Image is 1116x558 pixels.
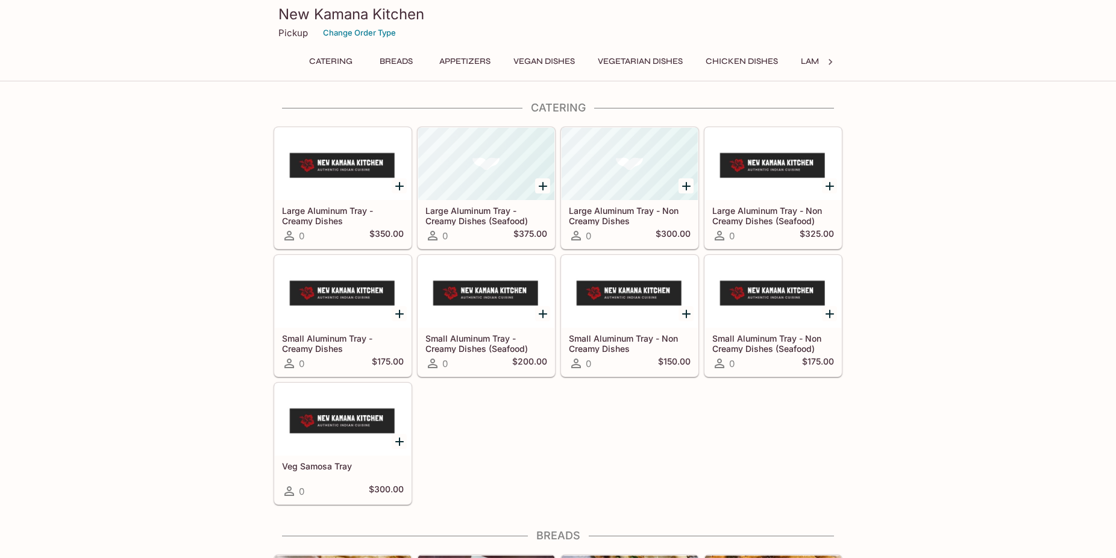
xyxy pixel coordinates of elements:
div: Veg Samosa Tray [275,383,411,456]
button: Change Order Type [318,24,401,42]
h5: $200.00 [512,356,547,371]
h5: Small Aluminum Tray - Non Creamy Dishes (Seafood) [712,333,834,353]
div: Large Aluminum Tray - Non Creamy Dishes [562,128,698,200]
h5: Small Aluminum Tray - Creamy Dishes (Seafood) [425,333,547,353]
h5: Small Aluminum Tray - Creamy Dishes [282,333,404,353]
h5: $325.00 [800,228,834,243]
h5: $175.00 [802,356,834,371]
a: Small Aluminum Tray - Creamy Dishes0$175.00 [274,255,412,377]
button: Vegetarian Dishes [591,53,689,70]
a: Small Aluminum Tray - Non Creamy Dishes0$150.00 [561,255,698,377]
h5: $350.00 [369,228,404,243]
button: Add Large Aluminum Tray - Creamy Dishes [392,178,407,193]
button: Add Small Aluminum Tray - Non Creamy Dishes (Seafood) [822,306,837,321]
button: Add Large Aluminum Tray - Creamy Dishes (Seafood) [535,178,550,193]
h4: Catering [274,101,842,114]
h5: Large Aluminum Tray - Non Creamy Dishes [569,205,691,225]
span: 0 [299,486,304,497]
a: Large Aluminum Tray - Creamy Dishes0$350.00 [274,127,412,249]
h5: $175.00 [372,356,404,371]
button: Add Veg Samosa Tray [392,434,407,449]
h5: $150.00 [658,356,691,371]
div: Small Aluminum Tray - Creamy Dishes [275,255,411,328]
a: Small Aluminum Tray - Non Creamy Dishes (Seafood)0$175.00 [704,255,842,377]
h4: Breads [274,529,842,542]
button: Vegan Dishes [507,53,582,70]
button: Add Large Aluminum Tray - Non Creamy Dishes [679,178,694,193]
button: Add Small Aluminum Tray - Creamy Dishes [392,306,407,321]
button: Add Large Aluminum Tray - Non Creamy Dishes (Seafood) [822,178,837,193]
button: Add Small Aluminum Tray - Non Creamy Dishes [679,306,694,321]
span: 0 [729,358,735,369]
span: 0 [299,358,304,369]
span: 0 [299,230,304,242]
div: Small Aluminum Tray - Non Creamy Dishes [562,255,698,328]
button: Catering [303,53,359,70]
h5: Large Aluminum Tray - Creamy Dishes [282,205,404,225]
a: Large Aluminum Tray - Non Creamy Dishes0$300.00 [561,127,698,249]
a: Large Aluminum Tray - Non Creamy Dishes (Seafood)0$325.00 [704,127,842,249]
button: Chicken Dishes [699,53,785,70]
h5: Veg Samosa Tray [282,461,404,471]
span: 0 [586,230,591,242]
span: 0 [442,230,448,242]
a: Veg Samosa Tray0$300.00 [274,383,412,504]
div: Large Aluminum Tray - Non Creamy Dishes (Seafood) [705,128,841,200]
h5: Large Aluminum Tray - Non Creamy Dishes (Seafood) [712,205,834,225]
h5: $300.00 [656,228,691,243]
h5: Small Aluminum Tray - Non Creamy Dishes [569,333,691,353]
div: Small Aluminum Tray - Non Creamy Dishes (Seafood) [705,255,841,328]
button: Breads [369,53,423,70]
span: 0 [586,358,591,369]
h5: $300.00 [369,484,404,498]
p: Pickup [278,27,308,39]
div: Large Aluminum Tray - Creamy Dishes (Seafood) [418,128,554,200]
a: Large Aluminum Tray - Creamy Dishes (Seafood)0$375.00 [418,127,555,249]
span: 0 [442,358,448,369]
h5: Large Aluminum Tray - Creamy Dishes (Seafood) [425,205,547,225]
h3: New Kamana Kitchen [278,5,838,24]
div: Large Aluminum Tray - Creamy Dishes [275,128,411,200]
h5: $375.00 [513,228,547,243]
button: Lamb Dishes [794,53,863,70]
button: Add Small Aluminum Tray - Creamy Dishes (Seafood) [535,306,550,321]
a: Small Aluminum Tray - Creamy Dishes (Seafood)0$200.00 [418,255,555,377]
span: 0 [729,230,735,242]
button: Appetizers [433,53,497,70]
div: Small Aluminum Tray - Creamy Dishes (Seafood) [418,255,554,328]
